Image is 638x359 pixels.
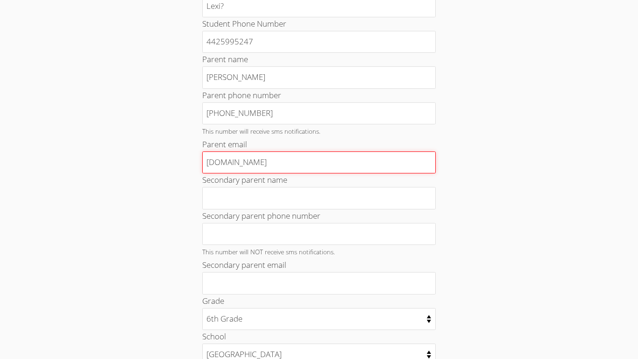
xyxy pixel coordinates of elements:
label: Grade [202,295,224,306]
label: Parent phone number [202,90,281,101]
small: This number will receive sms notifications. [202,127,320,136]
label: School [202,331,226,342]
label: Secondary parent email [202,259,286,270]
label: Parent email [202,139,247,150]
small: This number will NOT receive sms notifications. [202,247,335,256]
label: Secondary parent name [202,174,287,185]
label: Student Phone Number [202,18,286,29]
label: Parent name [202,54,248,65]
label: Secondary parent phone number [202,210,320,221]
